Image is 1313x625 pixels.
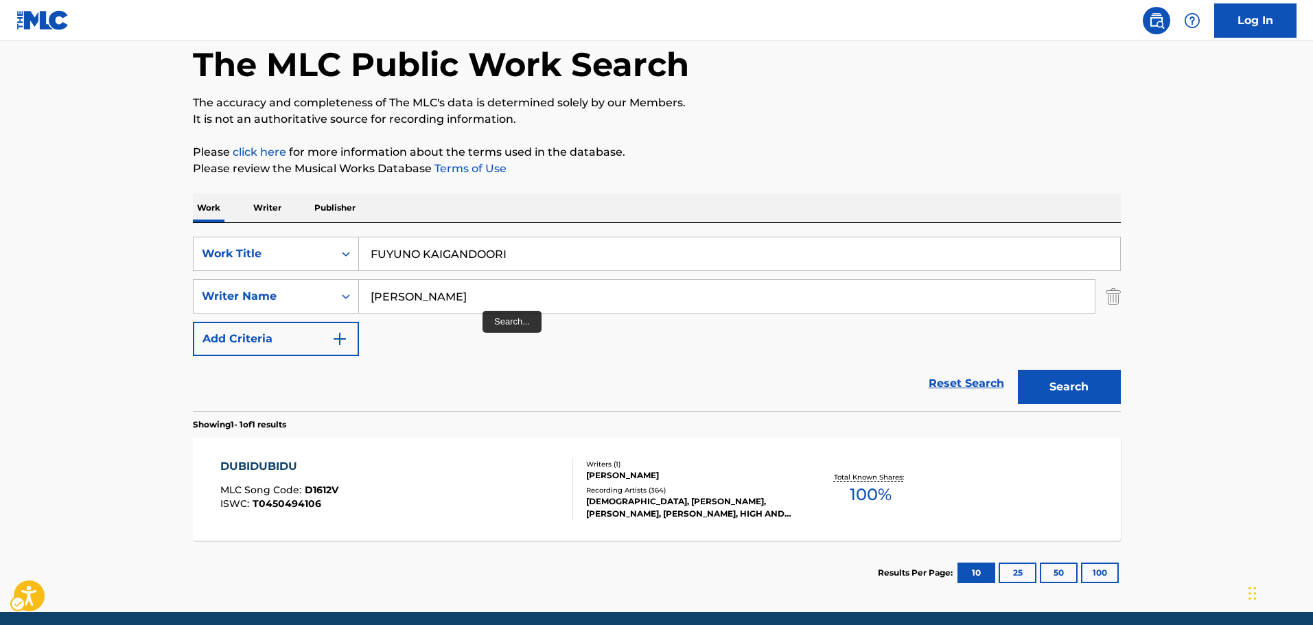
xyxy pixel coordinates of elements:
div: Work Title [202,246,325,262]
a: Log In [1214,3,1297,38]
h1: The MLC Public Work Search [193,44,689,85]
p: The accuracy and completeness of The MLC's data is determined solely by our Members. [193,95,1121,111]
span: MLC Song Code : [220,484,305,496]
form: Search Form [193,237,1121,411]
button: 10 [957,563,995,583]
p: Writer [249,193,286,222]
div: DUBIDUBIDU [220,458,338,475]
button: Add Criteria [193,322,359,356]
iframe: Hubspot Iframe [1244,559,1313,625]
div: Writer Name [202,288,325,305]
p: Total Known Shares: [834,472,907,482]
img: MLC Logo [16,10,69,30]
button: 100 [1081,563,1119,583]
p: Results Per Page: [878,567,956,579]
a: Reset Search [922,368,1011,399]
img: search [1148,12,1165,29]
img: Delete Criterion [1106,279,1121,314]
button: 25 [999,563,1036,583]
button: 50 [1040,563,1078,583]
span: 100 % [850,482,892,507]
p: It is not an authoritative source for recording information. [193,111,1121,128]
p: Work [193,193,224,222]
p: Publisher [310,193,360,222]
div: Recording Artists ( 364 ) [586,485,793,495]
button: Search [1018,370,1121,404]
span: ISWC : [220,497,253,510]
p: Showing 1 - 1 of 1 results [193,418,286,431]
input: Search... [359,280,1095,313]
span: D1612V [305,484,338,496]
span: T0450494106 [253,497,321,510]
p: Please for more information about the terms used in the database. [193,144,1121,161]
div: [PERSON_NAME] [586,469,793,482]
div: Writers ( 1 ) [586,459,793,469]
div: Drag [1248,573,1257,614]
img: 9d2ae6d4665cec9f34b9.svg [332,331,348,347]
div: [DEMOGRAPHIC_DATA], [PERSON_NAME], [PERSON_NAME], [PERSON_NAME], HIGH AND LOW HITS [586,495,793,520]
input: Search... [359,237,1120,270]
a: DUBIDUBIDUMLC Song Code:D1612VISWC:T0450494106Writers (1)[PERSON_NAME]Recording Artists (364)[DEM... [193,438,1121,541]
div: Chat Widget [1244,559,1313,625]
img: help [1184,12,1200,29]
a: Terms of Use [432,162,507,175]
p: Please review the Musical Works Database [193,161,1121,177]
a: click here [233,145,286,158]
